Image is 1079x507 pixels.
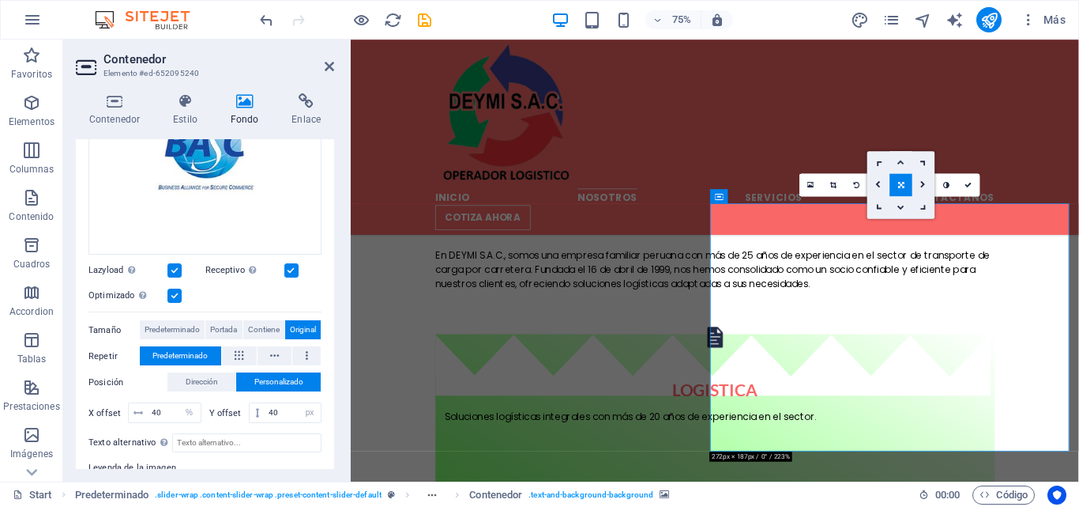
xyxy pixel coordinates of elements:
[946,489,949,501] span: :
[9,210,54,223] p: Contenido
[75,486,149,505] span: Haz clic para seleccionar y doble clic para editar
[660,490,669,499] i: Este elemento contiene un fondo
[209,409,249,418] label: Y offset
[248,320,280,339] span: Contiene
[669,10,694,29] h6: 75%
[415,11,434,29] i: Guardar (Ctrl+S)
[890,196,913,219] a: Alinear abajo en el centro
[851,11,869,29] i: Diseño (Ctrl+Alt+Y)
[383,10,402,29] button: reload
[1021,12,1066,28] span: Más
[957,174,980,197] a: Confirmar ( Ctrl ⏎ )
[210,320,237,339] span: Portada
[258,11,276,29] i: Deshacer: change_background_size (Ctrl+Z)
[890,151,913,174] a: Alinear arriba en el centro
[186,373,218,392] span: Dirección
[352,10,370,29] button: Haz clic para salir del modo de previsualización y seguir editando
[914,11,932,29] i: Navegador
[11,68,52,81] p: Favoritos
[10,448,53,460] p: Imágenes
[88,62,321,255] div: Capturabasc--i23rAfdF7qOxgMUrsw2Cg.JPG
[415,10,434,29] button: save
[88,373,167,392] label: Posición
[882,11,900,29] i: Páginas (Ctrl+Alt+S)
[167,373,235,392] button: Dirección
[1014,7,1072,32] button: Más
[88,261,167,280] label: Lazyload
[13,258,51,271] p: Cuadros
[945,10,964,29] button: text_generator
[822,174,845,197] a: Modo de recorte
[3,400,59,413] p: Prestaciones
[1047,486,1066,505] button: Usercentrics
[290,320,316,339] span: Original
[285,320,321,339] button: Original
[912,174,935,197] a: Alinear a la derecha en el centro
[976,7,1002,32] button: publish
[160,93,217,127] h4: Estilo
[946,11,964,29] i: AI Writer
[140,346,221,365] button: Predeterminado
[278,93,334,127] h4: Enlace
[103,52,334,66] h2: Contenedor
[388,490,395,499] i: Este elemento es un preajuste personalizable
[469,486,522,505] span: Haz clic para seleccionar y doble clic para editar
[13,486,52,505] a: Haz clic para cancelar la selección y doble clic para abrir páginas
[913,10,932,29] button: navigator
[850,10,869,29] button: design
[254,373,303,392] span: Personalizado
[145,320,200,339] span: Predeterminado
[88,286,167,305] label: Optimizado
[103,66,303,81] h3: Elemento #ed-652095240
[152,346,208,365] span: Predeterminado
[935,486,960,505] span: 00 00
[243,320,284,339] button: Contiene
[172,433,321,452] input: Texto alternativo...
[979,486,1028,505] span: Código
[972,486,1035,505] button: Código
[205,320,242,339] button: Portada
[867,196,890,219] a: Alinear abajo a la izquierda
[528,486,653,505] span: . text-and-background-background
[155,486,382,505] span: . slider-wrap .content-slider-wrap .preset-content-slider-default
[845,174,868,197] a: Girar 90° a la izquierda
[75,486,670,505] nav: breadcrumb
[257,10,276,29] button: undo
[88,433,172,452] label: Texto alternativo
[9,305,54,318] p: Accordion
[384,11,402,29] i: Volver a cargar página
[867,174,890,197] a: Alinear a la izquierda en el centro
[710,13,724,27] i: Al redimensionar, ajustar el nivel de zoom automáticamente para ajustarse al dispositivo elegido.
[17,353,47,365] p: Tablas
[912,196,935,219] a: Alinear abajo a la derecha
[236,373,321,392] button: Personalizado
[76,93,160,127] h4: Contenedor
[205,261,284,280] label: Receptivo
[88,347,140,366] label: Repetir
[9,163,55,176] p: Columnas
[217,93,279,127] h4: Fondo
[9,115,55,128] p: Elementos
[140,320,205,339] button: Predeterminado
[919,486,961,505] h6: Tiempo de la sesión
[88,321,140,340] label: Tamaño
[88,409,128,418] label: X offset
[88,459,321,478] label: Leyenda de la imagen
[800,174,823,197] a: Selecciona archivos del administrador de archivos, de la galería de fotos o carga archivo(s)
[645,10,701,29] button: 75%
[890,174,913,197] a: Alinear al centro
[867,151,890,174] a: Alinear arriba a la izquierda
[935,174,958,197] a: Escala de grises
[912,151,935,174] a: Alinear arriba a la derecha
[91,10,209,29] img: Editor Logo
[882,10,900,29] button: pages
